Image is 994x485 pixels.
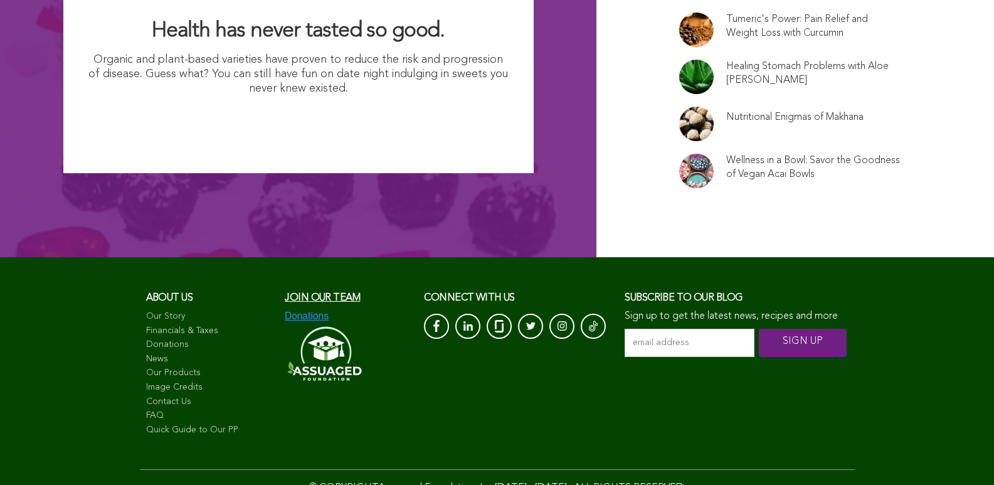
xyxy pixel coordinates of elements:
[146,381,273,394] a: Image Credits
[726,154,901,181] a: Wellness in a Bowl: Savor the Goodness of Vegan Acai Bowls
[285,311,329,322] img: Donations
[88,53,509,97] p: Organic and plant-based varieties have proven to reduce the risk and progression of disease. Gues...
[625,329,754,357] input: email address
[88,17,509,45] h2: Health has never tasted so good.
[146,396,273,408] a: Contact Us
[726,60,901,87] a: Healing Stomach Problems with Aloe [PERSON_NAME]
[726,13,901,40] a: Tumeric's Power: Pain Relief and Weight Loss with Curcumin
[726,110,864,124] a: Nutritional Enigmas of Makhana
[146,353,273,366] a: News
[285,293,360,303] a: Join our team
[146,424,273,437] a: Quick Guide to Our PP
[146,339,273,351] a: Donations
[589,320,598,333] img: Tik-Tok-Icon
[759,329,847,357] input: SIGN UP
[424,293,515,303] span: CONNECT with us
[625,289,848,307] h3: Subscribe to our blog
[146,325,273,338] a: Financials & Taxes
[175,103,421,148] img: I Want Organic Shopping For Less
[146,293,193,303] span: About us
[146,410,273,422] a: FAQ
[285,322,362,385] img: Assuaged-Foundation-Logo-White
[146,367,273,380] a: Our Products
[931,425,994,485] iframe: Chat Widget
[146,311,273,323] a: Our Story
[625,311,848,322] p: Sign up to get the latest news, recipes and more
[495,320,504,333] img: glassdoor_White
